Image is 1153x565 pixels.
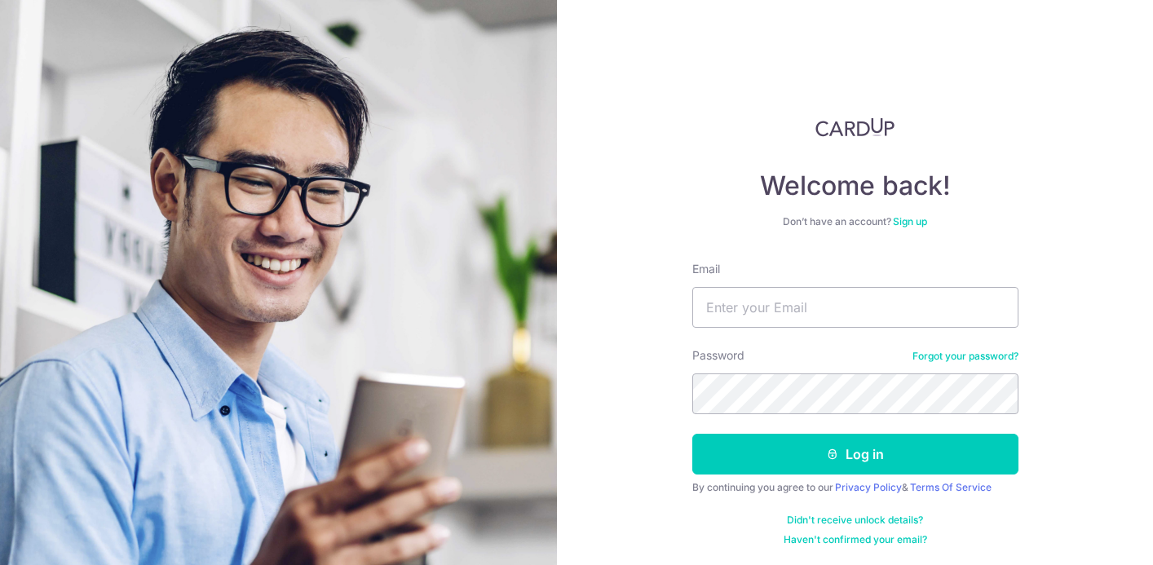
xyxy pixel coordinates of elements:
img: CardUp Logo [815,117,895,137]
button: Log in [692,434,1018,475]
a: Forgot your password? [912,350,1018,363]
label: Email [692,261,720,277]
div: Don’t have an account? [692,215,1018,228]
a: Haven't confirmed your email? [784,533,927,546]
input: Enter your Email [692,287,1018,328]
label: Password [692,347,744,364]
a: Didn't receive unlock details? [787,514,923,527]
a: Terms Of Service [910,481,992,493]
h4: Welcome back! [692,170,1018,202]
a: Privacy Policy [835,481,902,493]
div: By continuing you agree to our & [692,481,1018,494]
a: Sign up [893,215,927,227]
